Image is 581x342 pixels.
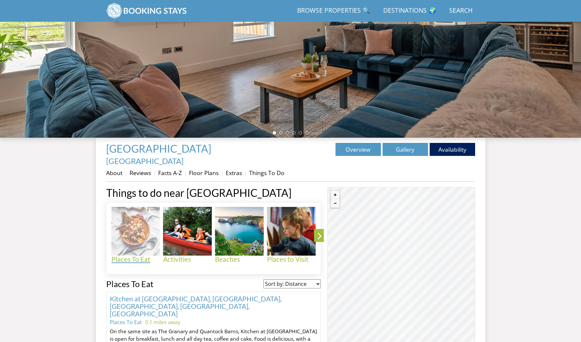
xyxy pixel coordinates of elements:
[189,169,219,177] a: Floor Plans
[430,143,475,156] a: Availability
[106,279,154,289] a: Places To Eat
[295,4,373,18] a: Browse Properties 🔍
[158,169,182,177] a: Facts A-Z
[106,142,213,155] a: [GEOGRAPHIC_DATA]
[383,143,428,156] a: Gallery
[267,207,316,256] img: Places to Visit
[163,256,212,263] h4: Activities
[249,169,284,177] a: Things To Do
[130,169,151,177] a: Reviews
[319,256,368,271] h4: Food, Shops & Markets
[267,256,316,263] h4: Places to Visit
[447,4,475,18] a: Search
[331,191,339,199] button: Zoom in
[215,207,264,256] img: Beaches
[331,199,339,208] button: Zoom out
[111,256,160,263] h4: Places To Eat
[145,318,180,326] li: 0.1 miles away
[267,207,319,263] a: Places to Visit
[111,207,160,256] img: Places To Eat
[163,207,215,263] a: Activities
[111,207,163,263] a: Places To Eat
[215,207,267,263] a: Beaches
[226,169,242,177] a: Extras
[106,156,183,166] a: [GEOGRAPHIC_DATA]
[319,207,368,256] img: Food, Shops & Markets
[106,187,321,198] h1: Things to do near [GEOGRAPHIC_DATA]
[335,143,381,156] a: Overview
[110,295,282,318] a: Kitchen at [GEOGRAPHIC_DATA], [GEOGRAPHIC_DATA], [GEOGRAPHIC_DATA], [GEOGRAPHIC_DATA], [GEOGRAPHI...
[110,319,142,326] a: Places To Eat
[381,4,439,18] a: Destinations 🌍
[106,169,122,177] a: About
[106,142,211,155] span: [GEOGRAPHIC_DATA]
[215,256,264,263] h4: Beaches
[319,207,371,271] a: Food, Shops & Markets
[163,207,212,256] img: Activities
[106,3,187,19] img: BookingStays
